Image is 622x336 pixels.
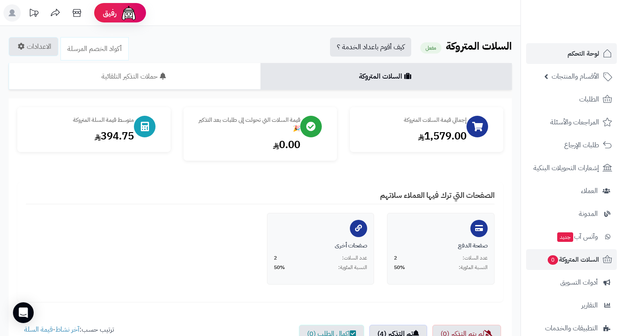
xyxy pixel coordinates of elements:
[26,129,134,143] div: 394.75
[446,38,512,54] b: السلات المتروكة
[581,299,598,311] span: التقارير
[459,264,488,271] span: النسبة المئوية:
[526,89,617,110] a: الطلبات
[9,37,58,56] a: الاعدادات
[359,116,466,124] div: إجمالي قيمة السلات المتروكة
[394,264,405,271] span: 50%
[26,191,495,204] h4: الصفحات التي ترك فيها العملاء سلاتهم
[526,158,617,178] a: إشعارات التحويلات البنكية
[526,43,617,64] a: لوحة التحكم
[330,38,411,57] a: كيف أقوم باعداد الخدمة ؟
[568,48,599,60] span: لوحة التحكم
[26,116,134,124] div: متوسط قيمة السلة المتروكة
[9,63,260,90] a: حملات التذكير التلقائية
[545,322,598,334] span: التطبيقات والخدمات
[526,181,617,201] a: العملاء
[526,272,617,293] a: أدوات التسويق
[556,231,598,243] span: وآتس آب
[526,112,617,133] a: المراجعات والأسئلة
[103,8,117,18] span: رفيق
[13,302,34,323] div: Open Intercom Messenger
[526,295,617,316] a: التقارير
[120,4,137,22] img: ai-face.png
[260,63,512,90] a: السلات المتروكة
[394,254,397,262] span: 2
[579,208,598,220] span: المدونة
[533,162,599,174] span: إشعارات التحويلات البنكية
[192,137,300,152] div: 0.00
[550,116,599,128] span: المراجعات والأسئلة
[394,241,488,250] div: صفحة الدفع
[338,264,367,271] span: النسبة المئوية:
[526,226,617,247] a: وآتس آبجديد
[24,324,53,335] a: قيمة السلة
[55,324,79,335] a: آخر نشاط
[60,37,129,60] a: أكواد الخصم المرسلة
[526,249,617,270] a: السلات المتروكة0
[23,4,44,24] a: تحديثات المنصة
[581,185,598,197] span: العملاء
[526,203,617,224] a: المدونة
[342,254,367,262] span: عدد السلات:
[548,255,559,265] span: 0
[557,232,573,242] span: جديد
[560,276,598,288] span: أدوات التسويق
[274,254,277,262] span: 2
[526,135,617,155] a: طلبات الإرجاع
[563,19,614,37] img: logo-2.png
[192,116,300,133] div: قيمة السلات التي تحولت إلى طلبات بعد التذكير 🎉
[463,254,488,262] span: عدد السلات:
[359,129,466,143] div: 1,579.00
[274,264,285,271] span: 50%
[547,254,599,266] span: السلات المتروكة
[564,139,599,151] span: طلبات الإرجاع
[274,241,368,250] div: صفحات أخرى
[579,93,599,105] span: الطلبات
[552,70,599,82] span: الأقسام والمنتجات
[420,42,441,54] small: مفعل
